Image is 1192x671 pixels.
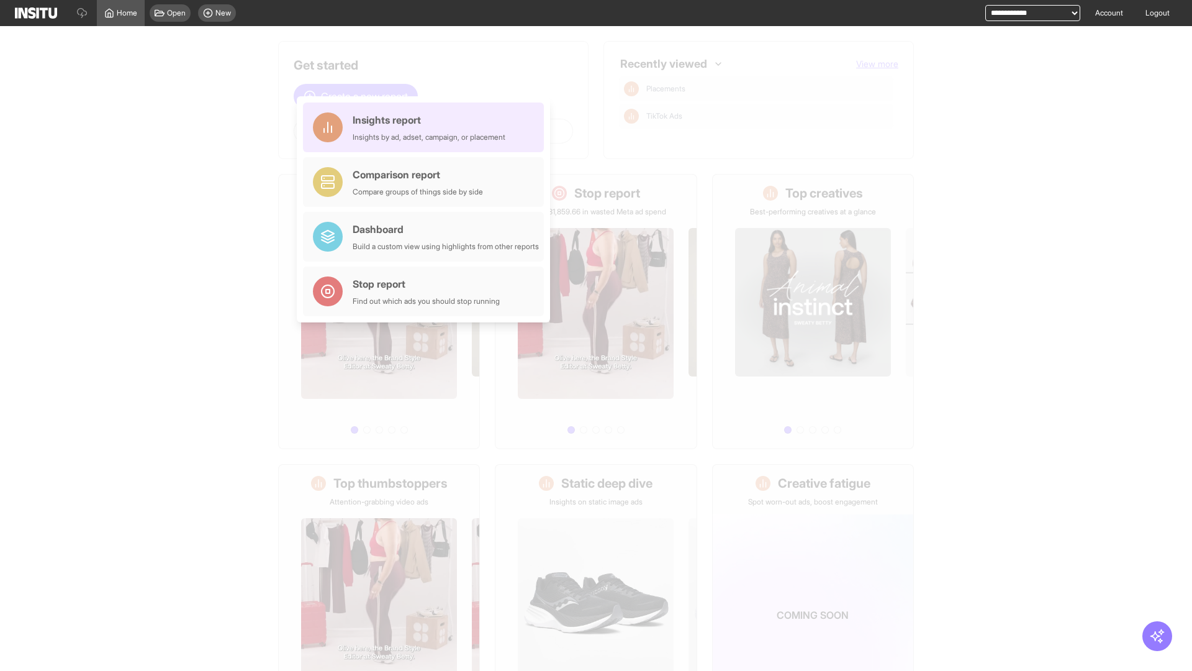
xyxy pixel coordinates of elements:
[353,276,500,291] div: Stop report
[15,7,57,19] img: Logo
[353,187,483,197] div: Compare groups of things side by side
[117,8,137,18] span: Home
[353,167,483,182] div: Comparison report
[353,112,505,127] div: Insights report
[353,242,539,252] div: Build a custom view using highlights from other reports
[353,222,539,237] div: Dashboard
[353,132,505,142] div: Insights by ad, adset, campaign, or placement
[353,296,500,306] div: Find out which ads you should stop running
[167,8,186,18] span: Open
[215,8,231,18] span: New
